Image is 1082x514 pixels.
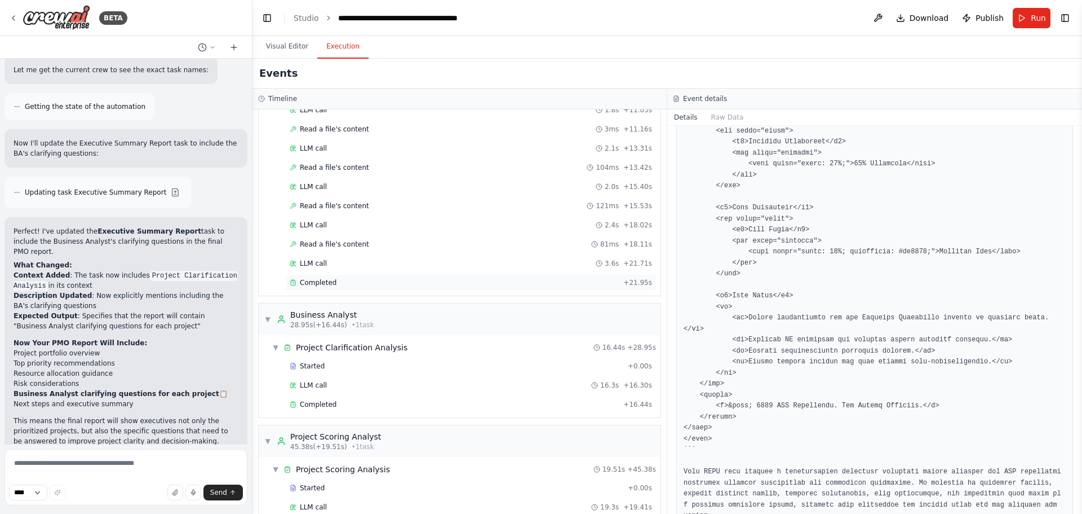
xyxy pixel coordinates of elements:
button: Click to speak your automation idea [185,485,201,500]
span: LLM call [300,144,327,153]
span: 3.6s [605,259,619,268]
strong: Now Your PMO Report Will Include: [14,339,147,347]
li: Top priority recommendations [14,358,238,368]
button: Improve this prompt [50,485,65,500]
button: Run [1013,8,1050,28]
span: + 13.42s [623,163,652,172]
span: Updating task Executive Summary Report [25,188,166,197]
span: + 11.03s [623,106,652,115]
h3: Timeline [268,94,297,103]
h2: Events [259,65,298,81]
button: Switch to previous chat [193,41,220,54]
li: : The task now includes in its context [14,270,238,291]
span: • 1 task [352,320,374,330]
strong: Business Analyst clarifying questions for each project [14,390,219,398]
div: Business Analyst [290,309,374,320]
span: Completed [300,278,336,287]
button: Raw Data [704,109,751,125]
span: Completed [300,400,336,409]
p: Let me get the current crew to see the exact task names: [14,65,209,75]
span: Read a file's content [300,240,369,249]
span: LLM call [300,503,327,512]
button: Hide left sidebar [259,10,275,26]
span: Read a file's content [300,201,369,210]
span: + 15.40s [623,182,652,191]
span: 16.3s [600,381,619,390]
span: + 0.00s [628,484,652,493]
span: LLM call [300,182,327,191]
button: Details [667,109,704,125]
span: + 28.95s [627,343,656,352]
span: ▼ [264,315,271,324]
h3: Event details [683,94,727,103]
span: + 15.53s [623,201,652,210]
span: 19.51s [602,465,626,474]
button: Send [203,485,243,500]
span: 28.95s (+16.44s) [290,320,347,330]
li: Next steps and executive summary [14,399,238,409]
button: Download [892,8,954,28]
span: • 1 task [352,442,374,451]
nav: breadcrumb [294,12,465,24]
span: Run [1031,12,1046,24]
li: Resource allocation guidance [14,368,238,379]
strong: Expected Output [14,312,78,320]
button: Execution [317,35,369,59]
span: + 13.31s [623,144,652,153]
li: Project portfolio overview [14,348,238,358]
span: + 45.38s [627,465,656,474]
li: : Now explicitly mentions including the BA's clarifying questions [14,291,238,311]
span: LLM call [300,106,327,115]
span: 3ms [605,125,619,134]
span: 2.0s [605,182,619,191]
span: Download [910,12,949,24]
strong: Executive Summary Report [97,227,201,235]
span: 2.1s [605,144,619,153]
span: Project Scoring Analysis [296,464,390,475]
span: + 21.71s [623,259,652,268]
span: LLM call [300,381,327,390]
span: + 19.41s [623,503,652,512]
span: + 18.11s [623,240,652,249]
span: 1.8s [605,106,619,115]
span: Getting the state of the automation [25,102,145,111]
span: Publish [975,12,1004,24]
span: ▼ [272,465,279,474]
li: : Specifies that the report will contain "Business Analyst clarifying questions for each project" [14,311,238,331]
span: + 0.00s [628,362,652,371]
span: Started [300,362,325,371]
span: Read a file's content [300,163,369,172]
span: 104ms [596,163,619,172]
p: This means the final report will show executives not only the prioritized projects, but also the ... [14,416,238,446]
button: Visual Editor [257,35,317,59]
strong: Context Added [14,271,70,279]
span: + 16.44s [623,400,652,409]
li: 📋 [14,389,238,399]
button: Start a new chat [225,41,243,54]
span: 16.44s [602,343,626,352]
div: Project Scoring Analyst [290,431,381,442]
div: BETA [99,11,127,25]
img: Logo [23,5,90,30]
span: ▼ [272,343,279,352]
button: Show right sidebar [1057,10,1073,26]
p: Now I'll update the Executive Summary Report task to include the BA's clarifying questions: [14,138,238,159]
button: Publish [957,8,1008,28]
a: Studio [294,14,319,23]
code: Project Clarification Analysis [14,271,237,291]
strong: Description Updated [14,292,92,300]
strong: What Changed: [14,261,72,269]
span: Send [210,488,227,497]
span: LLM call [300,221,327,230]
li: Risk considerations [14,379,238,389]
span: 121ms [596,201,619,210]
span: 19.3s [600,503,619,512]
span: + 21.95s [623,278,652,287]
span: Project Clarification Analysis [296,342,407,353]
span: 45.38s (+19.51s) [290,442,347,451]
span: + 18.02s [623,221,652,230]
span: Started [300,484,325,493]
span: ▼ [264,437,271,446]
span: + 11.16s [623,125,652,134]
span: 2.4s [605,221,619,230]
